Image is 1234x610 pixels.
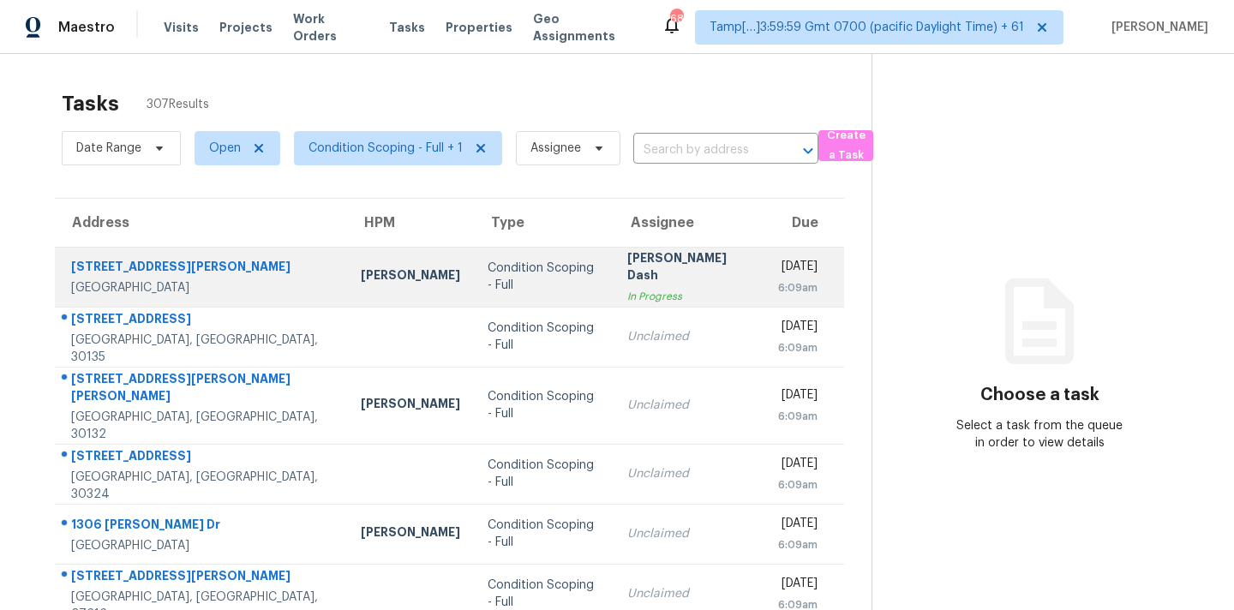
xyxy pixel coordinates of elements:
[488,260,600,294] div: Condition Scoping - Full
[827,126,865,165] span: Create a Task
[488,388,600,422] div: Condition Scoping - Full
[488,457,600,491] div: Condition Scoping - Full
[293,10,368,45] span: Work Orders
[361,395,460,416] div: [PERSON_NAME]
[71,332,333,366] div: [GEOGRAPHIC_DATA], [GEOGRAPHIC_DATA], 30135
[778,258,818,279] div: [DATE]
[627,585,751,602] div: Unclaimed
[533,10,641,45] span: Geo Assignments
[389,21,425,33] span: Tasks
[778,318,818,339] div: [DATE]
[71,537,333,554] div: [GEOGRAPHIC_DATA]
[627,328,751,345] div: Unclaimed
[488,517,600,551] div: Condition Scoping - Full
[71,310,333,332] div: [STREET_ADDRESS]
[778,476,818,493] div: 6:09am
[633,137,770,164] input: Search by address
[361,266,460,288] div: [PERSON_NAME]
[614,199,764,247] th: Assignee
[58,19,115,36] span: Maestro
[219,19,273,36] span: Projects
[530,140,581,157] span: Assignee
[62,95,119,112] h2: Tasks
[980,386,1099,404] h3: Choose a task
[347,199,474,247] th: HPM
[627,397,751,414] div: Unclaimed
[71,409,333,443] div: [GEOGRAPHIC_DATA], [GEOGRAPHIC_DATA], 30132
[71,516,333,537] div: 1306 [PERSON_NAME] Dr
[209,140,241,157] span: Open
[627,465,751,482] div: Unclaimed
[710,19,1024,36] span: Tamp[…]3:59:59 Gmt 0700 (pacific Daylight Time) + 61
[71,567,333,589] div: [STREET_ADDRESS][PERSON_NAME]
[308,140,463,157] span: Condition Scoping - Full + 1
[778,339,818,356] div: 6:09am
[627,288,751,305] div: In Progress
[764,199,844,247] th: Due
[1105,19,1208,36] span: [PERSON_NAME]
[778,279,818,296] div: 6:09am
[627,249,751,288] div: [PERSON_NAME] Dash
[71,370,333,409] div: [STREET_ADDRESS][PERSON_NAME][PERSON_NAME]
[796,139,820,163] button: Open
[55,199,347,247] th: Address
[446,19,512,36] span: Properties
[71,469,333,503] div: [GEOGRAPHIC_DATA], [GEOGRAPHIC_DATA], 30324
[778,536,818,553] div: 6:09am
[956,417,1123,452] div: Select a task from the queue in order to view details
[627,525,751,542] div: Unclaimed
[71,258,333,279] div: [STREET_ADDRESS][PERSON_NAME]
[71,279,333,296] div: [GEOGRAPHIC_DATA]
[76,140,141,157] span: Date Range
[778,455,818,476] div: [DATE]
[164,19,199,36] span: Visits
[778,515,818,536] div: [DATE]
[778,408,818,425] div: 6:09am
[71,447,333,469] div: [STREET_ADDRESS]
[488,320,600,354] div: Condition Scoping - Full
[474,199,614,247] th: Type
[778,386,818,408] div: [DATE]
[778,575,818,596] div: [DATE]
[670,10,682,27] div: 683
[147,96,209,113] span: 307 Results
[361,523,460,545] div: [PERSON_NAME]
[818,130,873,161] button: Create a Task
